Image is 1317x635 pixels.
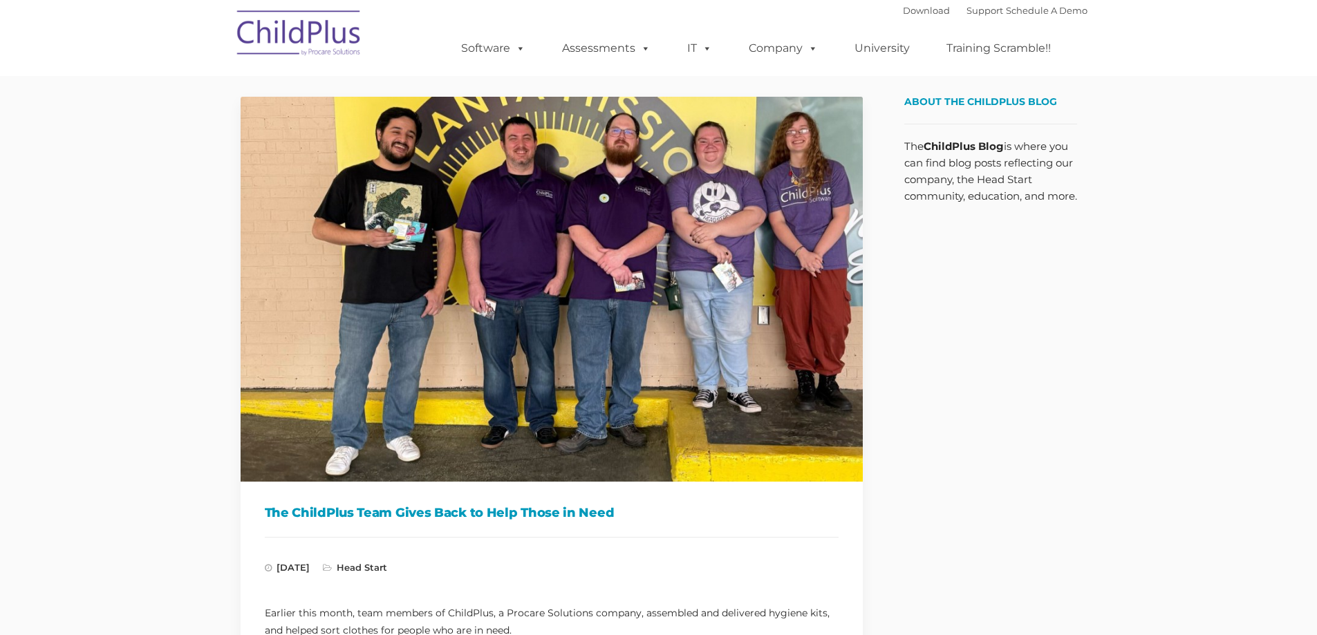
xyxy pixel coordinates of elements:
[337,562,387,573] a: Head Start
[904,138,1077,205] p: The is where you can find blog posts reflecting our company, the Head Start community, education,...
[230,1,368,70] img: ChildPlus by Procare Solutions
[966,5,1003,16] a: Support
[735,35,832,62] a: Company
[548,35,664,62] a: Assessments
[447,35,539,62] a: Software
[673,35,726,62] a: IT
[904,95,1057,108] span: About the ChildPlus Blog
[265,502,839,523] h1: The ChildPlus Team Gives Back to Help Those in Need
[1006,5,1087,16] a: Schedule A Demo
[924,140,1004,153] strong: ChildPlus Blog
[933,35,1065,62] a: Training Scramble!!
[841,35,924,62] a: University
[265,562,310,573] span: [DATE]
[903,5,950,16] a: Download
[903,5,1087,16] font: |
